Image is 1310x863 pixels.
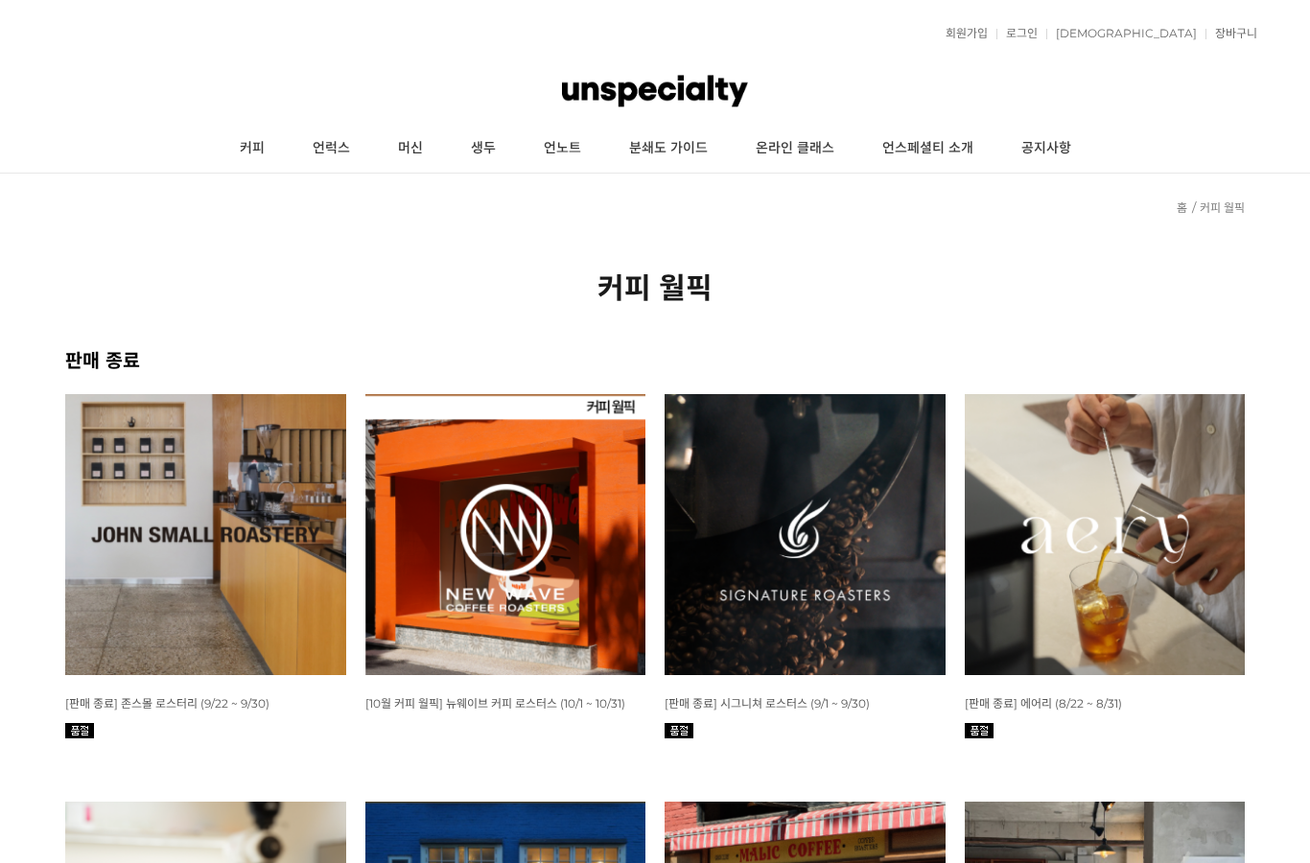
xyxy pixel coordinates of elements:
[605,125,732,173] a: 분쇄도 가이드
[665,394,946,675] img: [판매 종료] 시그니쳐 로스터스 (9/1 ~ 9/30)
[732,125,858,173] a: 온라인 클래스
[936,28,988,39] a: 회원가입
[520,125,605,173] a: 언노트
[1200,200,1245,215] a: 커피 월픽
[997,125,1095,173] a: 공지사항
[216,125,289,173] a: 커피
[65,723,94,738] img: 품절
[858,125,997,173] a: 언스페셜티 소개
[965,695,1122,711] a: [판매 종료] 에어리 (8/22 ~ 8/31)
[65,345,1245,373] h2: 판매 종료
[65,394,346,675] img: [판매 종료] 존스몰 로스터리 (9/22 ~ 9/30)
[447,125,520,173] a: 생두
[65,695,269,711] a: [판매 종료] 존스몰 로스터리 (9/22 ~ 9/30)
[965,723,994,738] img: 품절
[365,696,625,711] span: [10월 커피 월픽] 뉴웨이브 커피 로스터스 (10/1 ~ 10/31)
[289,125,374,173] a: 언럭스
[1177,200,1187,215] a: 홈
[665,723,693,738] img: 품절
[65,696,269,711] span: [판매 종료] 존스몰 로스터리 (9/22 ~ 9/30)
[1046,28,1197,39] a: [DEMOGRAPHIC_DATA]
[374,125,447,173] a: 머신
[965,696,1122,711] span: [판매 종료] 에어리 (8/22 ~ 8/31)
[665,695,870,711] a: [판매 종료] 시그니쳐 로스터스 (9/1 ~ 9/30)
[1205,28,1257,39] a: 장바구니
[996,28,1038,39] a: 로그인
[65,265,1245,307] h2: 커피 월픽
[365,695,625,711] a: [10월 커피 월픽] 뉴웨이브 커피 로스터스 (10/1 ~ 10/31)
[965,394,1246,675] img: 8월 커피 스몰 월픽 에어리
[665,696,870,711] span: [판매 종료] 시그니쳐 로스터스 (9/1 ~ 9/30)
[365,394,646,675] img: [10월 커피 월픽] 뉴웨이브 커피 로스터스 (10/1 ~ 10/31)
[562,62,748,120] img: 언스페셜티 몰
